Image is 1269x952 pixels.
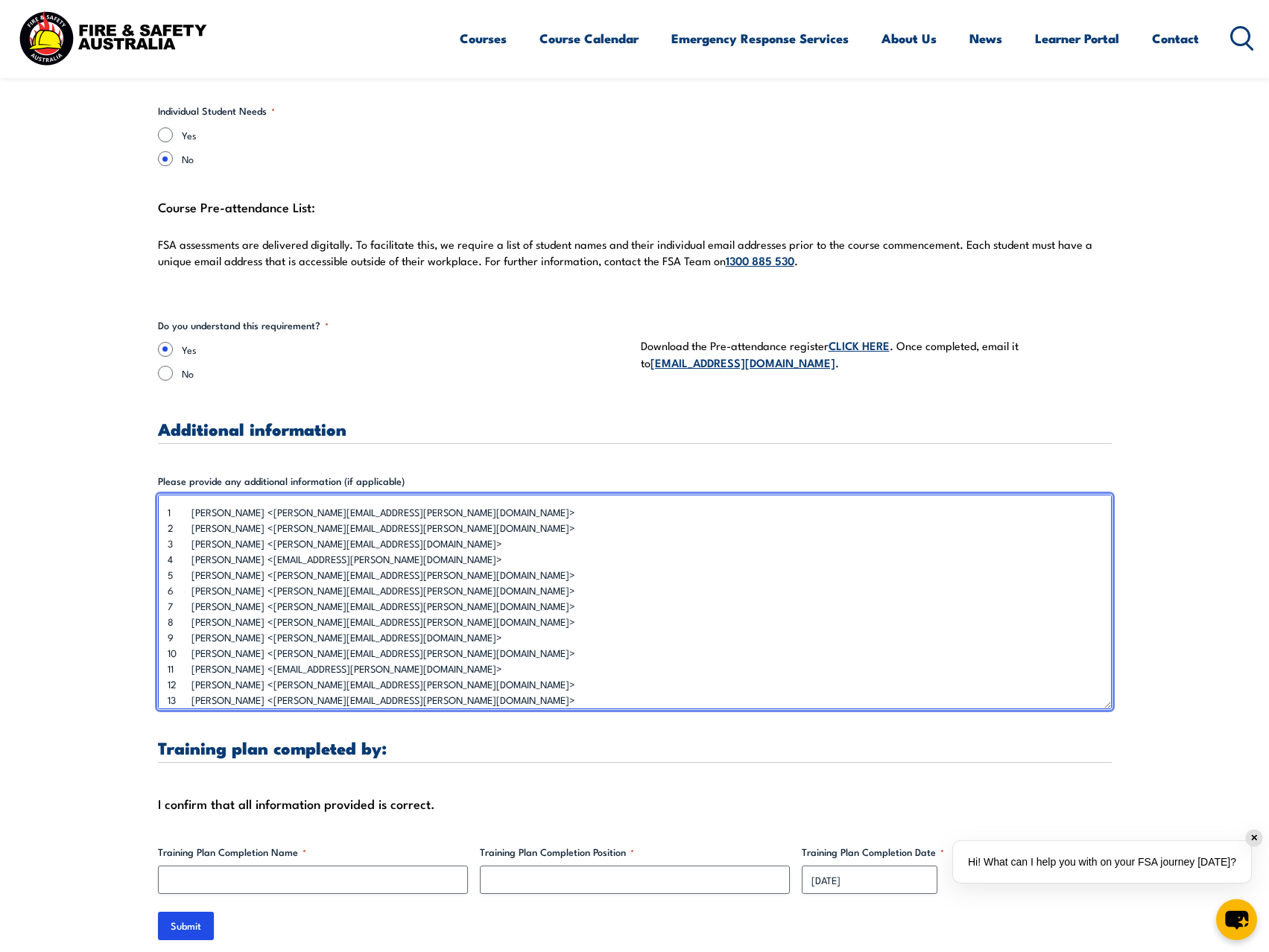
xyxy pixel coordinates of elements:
h3: Training plan completed by: [158,739,1112,756]
legend: Do you understand this requirement? [158,318,329,333]
div: I confirm that all information provided is correct. [158,793,1112,815]
legend: Individual Student Needs [158,104,275,118]
input: Submit [158,912,214,940]
label: No [182,151,629,166]
a: 1300 885 530 [726,252,794,268]
input: dd/mm/yyyy [802,866,937,894]
label: Training Plan Completion Position [480,845,790,860]
a: Contact [1152,19,1199,58]
p: Download the Pre-attendance register . Once completed, email it to . [641,337,1112,372]
label: Training Plan Completion Date [802,845,1112,860]
a: [EMAIL_ADDRESS][DOMAIN_NAME] [651,354,835,370]
a: Emergency Response Services [671,19,849,58]
button: chat-button [1216,899,1257,940]
a: News [969,19,1002,58]
a: Learner Portal [1035,19,1119,58]
label: Yes [182,342,629,357]
div: Course Pre-attendance List: [158,196,1112,288]
label: Yes [182,127,629,142]
a: Course Calendar [539,19,639,58]
label: Please provide any additional information (if applicable) [158,474,1112,489]
a: Courses [460,19,507,58]
a: About Us [882,19,937,58]
div: Hi! What can I help you with on your FSA journey [DATE]? [953,841,1251,883]
a: CLICK HERE [829,337,890,353]
div: ✕ [1246,830,1262,846]
p: FSA assessments are delivered digitally. To facilitate this, we require a list of student names a... [158,237,1112,269]
h3: Additional information [158,420,1112,437]
label: Training Plan Completion Name [158,845,468,860]
label: No [182,366,629,381]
